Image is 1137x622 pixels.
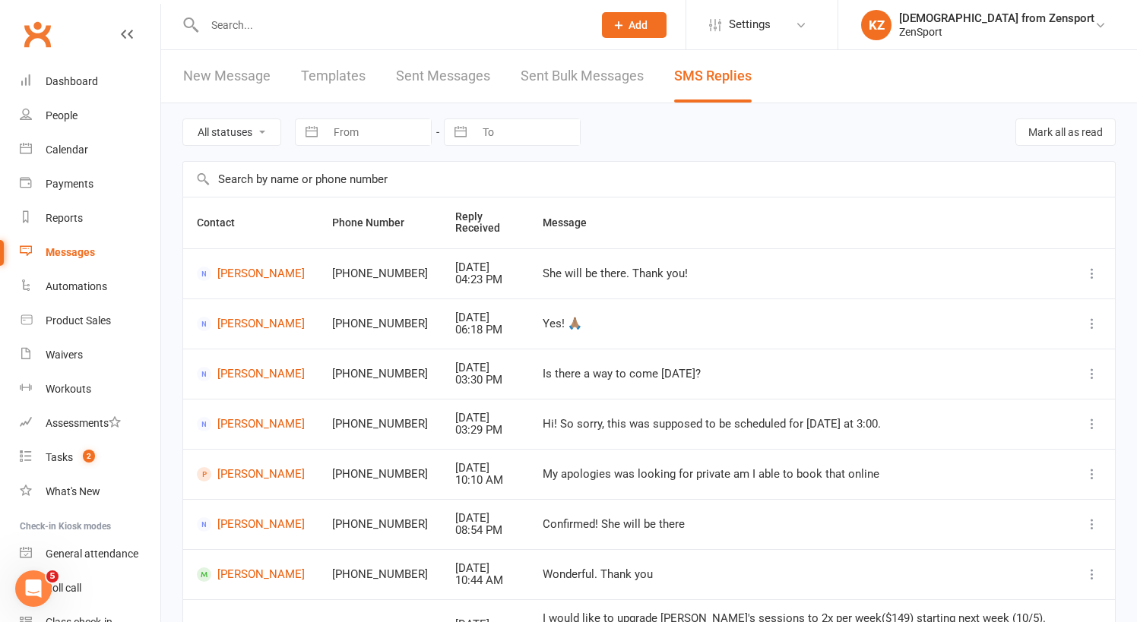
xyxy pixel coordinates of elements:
a: Automations [20,270,160,304]
div: [DATE] [455,261,515,274]
div: General attendance [46,548,138,560]
th: Message [529,197,1069,248]
div: Calendar [46,144,88,156]
a: SMS Replies [674,50,752,103]
div: 08:54 PM [455,524,515,537]
a: Sent Bulk Messages [521,50,644,103]
a: Dashboard [20,65,160,99]
a: [PERSON_NAME] [197,517,305,532]
div: Reports [46,212,83,224]
input: Search... [200,14,582,36]
a: Tasks 2 [20,440,160,475]
a: Workouts [20,372,160,406]
span: Add [629,19,648,31]
a: [PERSON_NAME] [197,267,305,281]
a: [PERSON_NAME] [197,417,305,431]
div: Tasks [46,451,73,463]
a: What's New [20,475,160,509]
a: Assessments [20,406,160,440]
div: Product Sales [46,314,111,327]
a: Roll call [20,571,160,605]
div: Hi! So sorry, this was supposed to be scheduled for [DATE] at 3:00. [543,418,1056,431]
span: Settings [729,8,771,42]
div: 03:30 PM [455,374,515,387]
a: New Message [183,50,271,103]
div: [DATE] [455,562,515,575]
div: [PHONE_NUMBER] [332,568,428,581]
a: Product Sales [20,304,160,338]
iframe: Intercom live chat [15,570,52,607]
div: [PHONE_NUMBER] [332,317,428,330]
div: People [46,109,78,122]
div: KZ [861,10,892,40]
div: My apologies was looking for private am I able to book that online [543,468,1056,481]
a: Sent Messages [396,50,490,103]
a: Reports [20,201,160,235]
div: Payments [46,178,93,190]
a: [PERSON_NAME] [197,567,305,582]
button: Mark all as read [1015,118,1116,146]
a: [PERSON_NAME] [197,467,305,481]
span: 5 [46,570,59,583]
span: 2 [83,450,95,463]
input: To [474,119,580,145]
a: [PERSON_NAME] [197,317,305,331]
div: [DATE] [455,311,515,324]
div: 10:10 AM [455,474,515,487]
div: [PHONE_NUMBER] [332,418,428,431]
div: [DATE] [455,512,515,525]
a: People [20,99,160,133]
a: Payments [20,167,160,201]
div: Yes! 🙏🏽 [543,317,1056,330]
div: Confirmed! She will be there [543,518,1056,531]
button: Add [602,12,667,38]
div: [DATE] [455,412,515,425]
div: Roll call [46,582,81,594]
div: [DEMOGRAPHIC_DATA] from Zensport [899,11,1094,25]
input: Search by name or phone number [183,162,1115,197]
div: Automations [46,280,107,292]
th: Contact [183,197,318,248]
div: ZenSport [899,25,1094,39]
div: 10:44 AM [455,574,515,587]
div: [PHONE_NUMBER] [332,518,428,531]
div: 03:29 PM [455,424,515,437]
div: 04:23 PM [455,273,515,286]
div: Workouts [46,383,91,395]
div: Is there a way to come [DATE]? [543,368,1056,380]
div: What's New [46,485,100,497]
a: Calendar [20,133,160,167]
th: Phone Number [318,197,442,248]
div: Assessments [46,417,121,429]
div: [PHONE_NUMBER] [332,368,428,380]
th: Reply Received [442,197,529,248]
div: [PHONE_NUMBER] [332,468,428,481]
div: She will be there. Thank you! [543,267,1056,280]
div: Wonderful. Thank you [543,568,1056,581]
div: Dashboard [46,75,98,87]
div: [PHONE_NUMBER] [332,267,428,280]
a: Messages [20,235,160,270]
div: [DATE] [455,362,515,374]
div: Messages [46,246,95,258]
a: Templates [301,50,366,103]
input: From [325,119,431,145]
a: Waivers [20,338,160,372]
div: Waivers [46,349,83,361]
div: 06:18 PM [455,324,515,336]
a: [PERSON_NAME] [197,367,305,381]
div: [DATE] [455,462,515,475]
a: General attendance kiosk mode [20,537,160,571]
a: Clubworx [18,15,56,53]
